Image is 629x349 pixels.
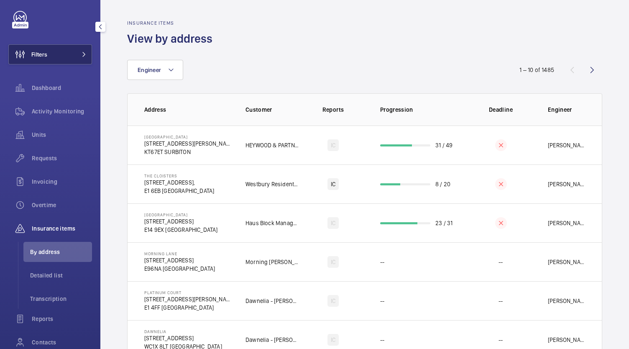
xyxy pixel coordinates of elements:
div: 1 – 10 of 1485 [519,66,554,74]
button: Filters [8,44,92,64]
p: 31 / 49 [435,141,453,149]
span: Activity Monitoring [32,107,92,115]
p: [PERSON_NAME] [548,297,585,305]
p: HEYWOOD & PARTNERS [245,141,299,149]
p: -- [499,297,503,305]
span: Contacts [32,338,92,346]
div: IC [327,256,339,268]
div: IC [327,178,339,190]
p: [STREET_ADDRESS], [144,178,214,187]
p: [STREET_ADDRESS][PERSON_NAME] [144,139,232,148]
span: Transcription [30,295,92,303]
p: Morning Lane [144,251,215,256]
p: Deadline [473,105,529,114]
span: Overtime [32,201,92,209]
span: Invoicing [32,177,92,186]
div: IC [327,217,339,229]
p: Customer [245,105,299,114]
span: Dashboard [32,84,92,92]
p: -- [380,258,384,266]
p: -- [499,258,503,266]
p: Dawnelia - [PERSON_NAME] [245,297,299,305]
p: 23 / 31 [435,219,453,227]
p: [GEOGRAPHIC_DATA] [144,134,232,139]
p: Dawnelia - [PERSON_NAME] [245,336,299,344]
div: IC [327,139,339,151]
p: [PERSON_NAME] [548,141,585,149]
p: -- [380,336,384,344]
p: [PERSON_NAME] [548,180,585,188]
span: Insurance items [32,224,92,233]
p: Platinum Court [144,290,232,295]
p: E1 6EB [GEOGRAPHIC_DATA] [144,187,214,195]
h1: View by address [127,31,217,46]
div: IC [327,295,339,307]
p: E14 9EX [GEOGRAPHIC_DATA] [144,226,218,234]
p: E96NA [GEOGRAPHIC_DATA] [144,264,215,273]
div: IC [327,334,339,346]
p: The Cloisters [144,173,214,178]
p: [STREET_ADDRESS] [144,256,215,264]
p: [STREET_ADDRESS] [144,334,222,342]
span: Detailed list [30,271,92,280]
span: Reports [32,315,92,323]
span: By address [30,248,92,256]
span: Requests [32,154,92,162]
p: -- [380,297,384,305]
p: E1 4FF [GEOGRAPHIC_DATA] [144,303,232,312]
p: Dawnelia [144,329,222,334]
p: [STREET_ADDRESS] [144,217,218,226]
p: Morning [PERSON_NAME] [245,258,299,266]
h2: Insurance items [127,20,217,26]
p: [PERSON_NAME] [548,219,585,227]
p: [PERSON_NAME] [548,336,585,344]
p: Address [144,105,232,114]
p: KT67ET SURBITON [144,148,232,156]
span: Engineer [138,67,161,73]
p: Haus Block Management - [GEOGRAPHIC_DATA] [245,219,299,227]
p: [GEOGRAPHIC_DATA] [144,212,218,217]
span: Units [32,131,92,139]
p: 8 / 20 [435,180,450,188]
p: [PERSON_NAME] [548,258,585,266]
button: Engineer [127,60,183,80]
p: Reports [305,105,361,114]
span: Filters [31,50,47,59]
p: Progression [380,105,467,114]
p: Engineer [548,105,585,114]
p: Westbury Residential - [PERSON_NAME] [245,180,299,188]
p: [STREET_ADDRESS][PERSON_NAME], [144,295,232,303]
p: -- [499,336,503,344]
